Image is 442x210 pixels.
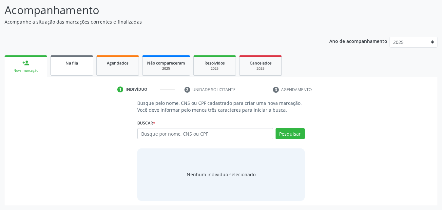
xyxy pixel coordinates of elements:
div: Indivíduo [125,86,147,92]
div: person_add [22,59,29,67]
p: Ano de acompanhamento [329,37,387,45]
div: 2025 [198,66,231,71]
div: Nova marcação [9,68,43,73]
span: Resolvidos [204,60,225,66]
span: Agendados [107,60,128,66]
span: Cancelados [250,60,272,66]
span: Na fila [66,60,78,66]
p: Acompanhe a situação das marcações correntes e finalizadas [5,18,308,25]
p: Busque pelo nome, CNS ou CPF cadastrado para criar uma nova marcação. Você deve informar pelo men... [137,100,305,113]
button: Pesquisar [276,128,305,139]
div: 1 [117,86,123,92]
div: 2025 [244,66,277,71]
span: Não compareceram [147,60,185,66]
p: Acompanhamento [5,2,308,18]
input: Busque por nome, CNS ou CPF [137,128,273,139]
div: Nenhum indivíduo selecionado [187,171,256,178]
div: 2025 [147,66,185,71]
label: Buscar [137,118,155,128]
